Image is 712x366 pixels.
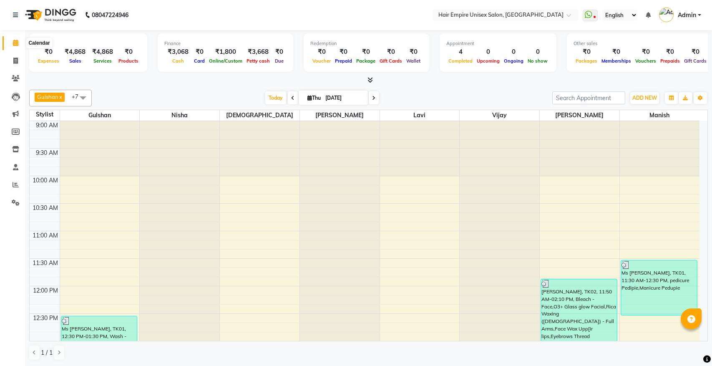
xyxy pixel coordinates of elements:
[272,47,287,57] div: ₹0
[682,58,709,64] span: Gift Cards
[526,47,550,57] div: 0
[574,58,599,64] span: Packages
[460,110,539,121] span: vijay
[207,58,244,64] span: Online/Custom
[377,47,404,57] div: ₹0
[31,286,60,295] div: 12:00 PM
[475,47,502,57] div: 0
[37,93,58,100] span: Gulshan
[658,58,682,64] span: Prepaids
[354,47,377,57] div: ₹0
[34,149,60,157] div: 9:30 AM
[659,8,674,22] img: Admin
[116,47,141,57] div: ₹0
[633,58,658,64] span: Vouchers
[31,259,60,268] div: 11:30 AM
[333,47,354,57] div: ₹0
[658,47,682,57] div: ₹0
[36,40,141,47] div: Total
[36,58,61,64] span: Expenses
[36,47,61,57] div: ₹0
[404,58,423,64] span: Wallet
[31,231,60,240] div: 11:00 AM
[446,58,475,64] span: Completed
[310,40,423,47] div: Redemption
[164,47,192,57] div: ₹3,068
[475,58,502,64] span: Upcoming
[140,110,219,121] span: Nisha
[31,314,60,323] div: 12:30 PM
[60,110,140,121] span: Gulshan
[540,110,619,121] span: [PERSON_NAME]
[677,333,704,358] iframe: chat widget
[526,58,550,64] span: No show
[632,95,657,101] span: ADD NEW
[502,47,526,57] div: 0
[91,58,114,64] span: Services
[678,11,696,20] span: Admin
[574,47,599,57] div: ₹0
[446,40,550,47] div: Appointment
[354,58,377,64] span: Package
[67,58,83,64] span: Sales
[633,47,658,57] div: ₹0
[72,93,85,100] span: +7
[92,3,128,27] b: 08047224946
[170,58,186,64] span: Cash
[265,91,286,104] span: Today
[310,47,333,57] div: ₹0
[621,260,697,315] div: Ms [PERSON_NAME], TK01, 11:30 AM-12:30 PM, pedicure Pedipie,Manicure Pedupie
[192,47,207,57] div: ₹0
[30,110,60,119] div: Stylist
[599,47,633,57] div: ₹0
[89,47,116,57] div: ₹4,868
[333,58,354,64] span: Prepaid
[244,58,272,64] span: Petty cash
[41,348,53,357] span: 1 / 1
[31,204,60,212] div: 10:30 AM
[21,3,78,27] img: logo
[116,58,141,64] span: Products
[192,58,207,64] span: Card
[34,121,60,130] div: 9:00 AM
[446,47,475,57] div: 4
[305,95,323,101] span: Thu
[377,58,404,64] span: Gift Cards
[58,93,62,100] a: x
[620,110,699,121] span: Manish
[404,47,423,57] div: ₹0
[220,110,299,121] span: [DEMOGRAPHIC_DATA]
[273,58,286,64] span: Due
[502,58,526,64] span: Ongoing
[61,47,89,57] div: ₹4,868
[310,58,333,64] span: Voucher
[164,40,287,47] div: Finance
[323,92,365,104] input: 2025-09-04
[630,92,659,104] button: ADD NEW
[682,47,709,57] div: ₹0
[599,58,633,64] span: Memberships
[244,47,272,57] div: ₹3,668
[26,38,52,48] div: Calendar
[207,47,244,57] div: ₹1,800
[31,176,60,185] div: 10:00 AM
[300,110,380,121] span: [PERSON_NAME]
[380,110,460,121] span: lavi
[552,91,625,104] input: Search Appointment
[574,40,709,47] div: Other sales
